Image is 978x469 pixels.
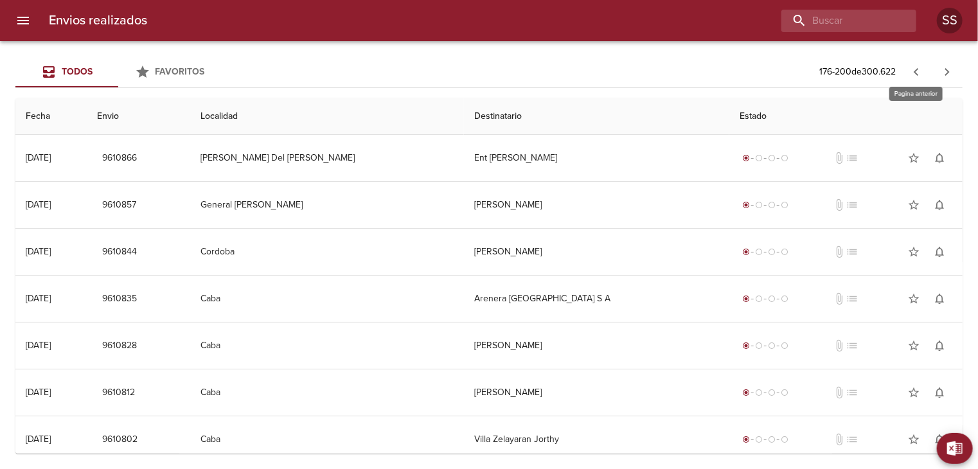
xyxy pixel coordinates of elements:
div: Generado [740,152,791,164]
h6: Envios realizados [49,10,147,31]
span: No tiene documentos adjuntos [833,339,846,352]
th: Fecha [15,98,87,135]
span: No tiene documentos adjuntos [833,152,846,164]
th: Destinatario [464,98,729,135]
span: radio_button_checked [742,201,750,209]
div: [DATE] [26,340,51,351]
span: No tiene pedido asociado [846,339,859,352]
span: notifications_none [933,292,946,305]
span: radio_button_unchecked [755,201,763,209]
span: radio_button_unchecked [781,295,788,303]
span: 9610828 [102,338,137,354]
span: star_border [907,386,920,399]
button: 9610857 [97,193,141,217]
p: 176 - 200 de 300.622 [819,66,896,78]
button: 9610828 [97,334,142,358]
div: Generado [740,386,791,399]
div: Generado [740,433,791,446]
th: Estado [729,98,963,135]
th: Envio [87,98,190,135]
span: list [846,199,859,211]
span: No tiene documentos adjuntos [833,433,846,446]
span: notifications_none [933,152,946,164]
td: [PERSON_NAME] Del [PERSON_NAME] [190,135,464,181]
span: radio_button_checked [742,389,750,396]
span: radio_button_unchecked [768,248,776,256]
span: radio_button_unchecked [781,154,788,162]
button: Activar notificaciones [927,192,952,218]
span: star_border [907,292,920,305]
div: [DATE] [26,434,51,445]
span: radio_button_checked [742,436,750,443]
span: Todos [62,66,93,77]
span: No tiene pedido asociado [846,433,859,446]
span: radio_button_unchecked [755,436,763,443]
span: list [846,152,859,164]
span: radio_button_unchecked [755,295,763,303]
td: Caba [190,416,464,463]
button: Activar notificaciones [927,286,952,312]
td: Caba [190,369,464,416]
div: [DATE] [26,199,51,210]
div: [DATE] [26,293,51,304]
td: [PERSON_NAME] [464,323,729,369]
span: notifications_none [933,199,946,211]
td: General [PERSON_NAME] [190,182,464,228]
td: Caba [190,323,464,369]
div: Tabs Envios [15,57,221,87]
button: Activar notificaciones [927,239,952,265]
span: No tiene documentos adjuntos [833,199,846,211]
span: No tiene documentos adjuntos [833,245,846,258]
td: Cordoba [190,229,464,275]
span: 9610844 [102,244,137,260]
span: radio_button_unchecked [781,436,788,443]
td: [PERSON_NAME] [464,229,729,275]
button: Activar notificaciones [927,145,952,171]
span: No tiene pedido asociado [846,292,859,305]
span: radio_button_unchecked [781,201,788,209]
span: Favoritos [156,66,205,77]
span: Pagina siguiente [932,57,963,87]
span: No tiene pedido asociado [846,386,859,399]
span: 9610835 [102,291,137,307]
span: radio_button_unchecked [768,201,776,209]
span: radio_button_unchecked [768,389,776,396]
button: Activar notificaciones [927,380,952,405]
button: 9610802 [97,428,143,452]
span: notifications_none [933,433,946,446]
td: [PERSON_NAME] [464,182,729,228]
td: [PERSON_NAME] [464,369,729,416]
span: notifications_none [933,386,946,399]
span: radio_button_unchecked [755,342,763,350]
span: radio_button_checked [742,248,750,256]
div: Generado [740,199,791,211]
span: notifications_none [933,339,946,352]
td: Villa Zelayaran Jorthy [464,416,729,463]
span: radio_button_unchecked [781,389,788,396]
div: [DATE] [26,152,51,163]
span: 9610857 [102,197,136,213]
span: radio_button_unchecked [768,154,776,162]
span: star_border [907,199,920,211]
button: menu [8,5,39,36]
button: 9610866 [97,146,142,170]
div: Abrir información de usuario [937,8,963,33]
div: [DATE] [26,387,51,398]
th: Localidad [190,98,464,135]
span: 9610802 [102,432,138,448]
span: radio_button_unchecked [768,295,776,303]
button: Agregar a favoritos [901,286,927,312]
span: radio_button_unchecked [755,154,763,162]
span: radio_button_unchecked [781,248,788,256]
button: 9610812 [97,381,140,405]
span: radio_button_checked [742,295,750,303]
button: 9610835 [97,287,142,311]
span: No tiene documentos adjuntos [833,292,846,305]
span: radio_button_unchecked [755,248,763,256]
button: Activar notificaciones [927,333,952,358]
span: radio_button_checked [742,154,750,162]
span: No tiene documentos adjuntos [833,386,846,399]
span: notifications_none [933,245,946,258]
span: radio_button_unchecked [768,436,776,443]
span: radio_button_unchecked [768,342,776,350]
